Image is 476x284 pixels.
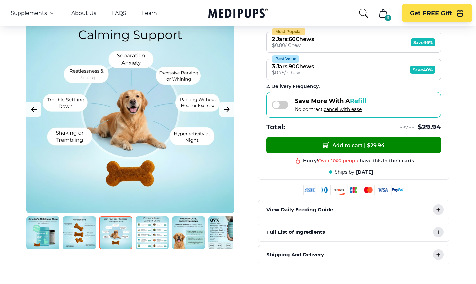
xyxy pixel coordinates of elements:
[272,55,299,63] div: Best Value
[272,42,314,48] div: $ 0.80 / Chew
[208,216,241,249] img: Calming Dog Chews | Natural Dog Supplements
[295,106,366,112] span: No contract,
[136,216,169,249] img: Calming Dog Chews | Natural Dog Supplements
[272,63,314,70] div: 3 Jars : 90 Chews
[318,158,360,164] span: Over 1000 people
[295,97,366,105] span: Save More With A
[266,228,325,236] p: Full List of Ingredients
[410,10,452,17] span: Get FREE Gift
[266,83,320,89] span: 2 . Delivery Frequency:
[26,102,41,117] button: Previous Image
[324,106,362,112] span: cancel with ease
[303,185,404,195] img: payment methods
[172,216,205,249] img: Calming Dog Chews | Natural Dog Supplements
[358,8,369,18] button: search
[418,123,441,132] span: $ 29.94
[11,9,56,17] button: Supplements
[411,38,435,46] span: Save 36%
[400,125,415,131] span: $ 37.99
[71,10,96,17] a: About Us
[356,169,373,175] span: [DATE]
[385,15,391,21] div: 6
[99,216,132,249] img: Calming Dog Chews | Natural Dog Supplements
[350,97,366,105] span: Refill
[335,169,354,175] span: Ships by
[272,70,314,76] div: $ 0.75 / Chew
[303,158,414,164] div: Hurry! have this in their carts
[142,10,157,17] a: Learn
[266,137,441,153] button: Add to cart | $29.94
[323,142,385,149] span: Add to cart | $ 29.94
[219,102,234,117] button: Next Image
[63,216,96,249] img: Calming Dog Chews | Natural Dog Supplements
[26,216,59,249] img: Calming Dog Chews | Natural Dog Supplements
[272,28,305,35] div: Most Popular
[376,5,391,21] button: cart
[112,10,126,17] a: FAQS
[266,251,324,259] p: Shipping And Delivery
[11,10,47,17] span: Supplements
[266,123,285,132] span: Total:
[402,4,472,22] button: Get FREE Gift
[266,59,441,80] button: Best Value3 Jars:90Chews$0.75/ ChewSave40%
[266,206,333,214] p: View Daily Feeding Guide
[266,32,441,53] button: Most Popular2 Jars:60Chews$0.80/ ChewSave36%
[410,66,435,74] span: Save 40%
[208,7,268,20] a: Medipups
[272,36,314,42] div: 2 Jars : 60 Chews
